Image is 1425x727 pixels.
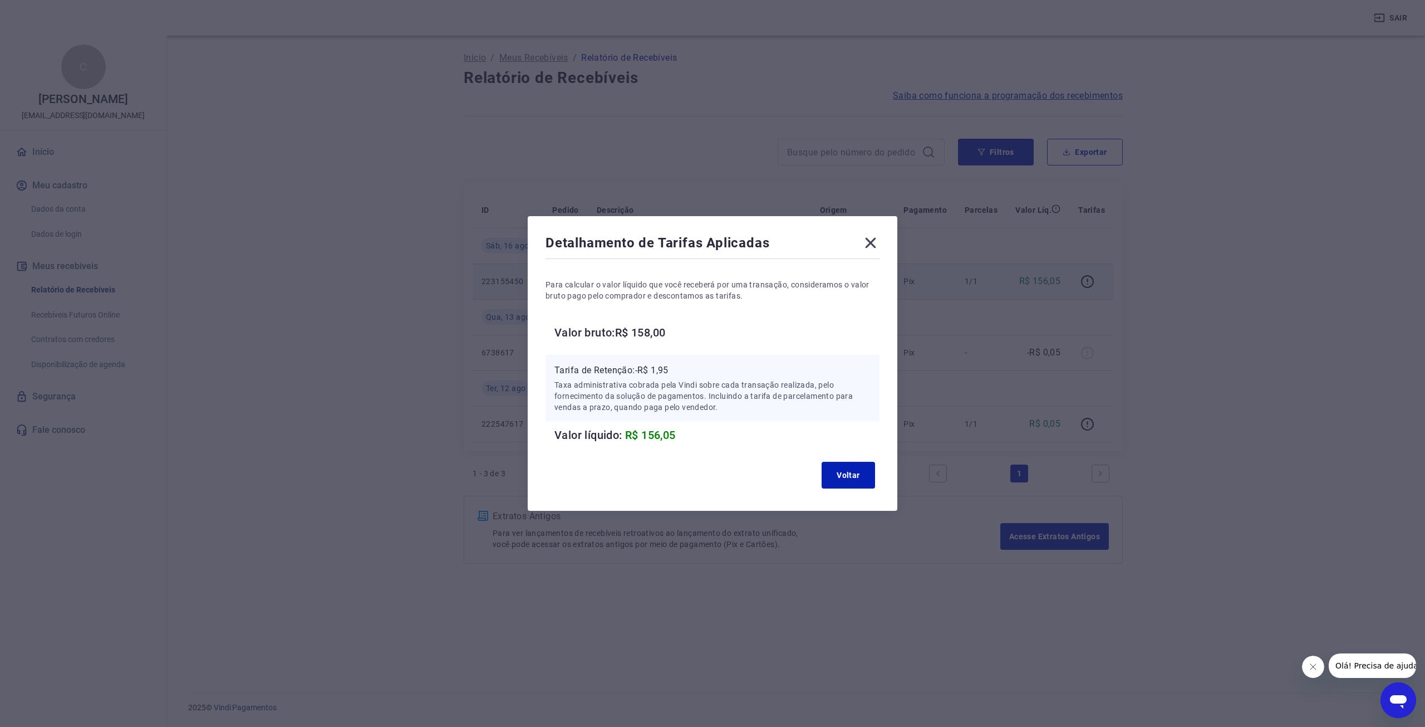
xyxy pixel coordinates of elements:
p: Taxa administrativa cobrada pela Vindi sobre cada transação realizada, pelo fornecimento da soluç... [554,379,871,413]
button: Voltar [822,462,875,489]
span: Olá! Precisa de ajuda? [7,8,94,17]
iframe: Fechar mensagem [1302,656,1324,678]
iframe: Botão para abrir a janela de mensagens [1380,682,1416,718]
h6: Valor bruto: R$ 158,00 [554,324,879,341]
p: Tarifa de Retenção: -R$ 1,95 [554,364,871,377]
div: Detalhamento de Tarifas Aplicadas [546,234,879,256]
iframe: Mensagem da empresa [1329,653,1416,678]
p: Para calcular o valor líquido que você receberá por uma transação, consideramos o valor bruto pag... [546,279,879,301]
span: R$ 156,05 [625,428,676,442]
h6: Valor líquido: [554,426,879,444]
